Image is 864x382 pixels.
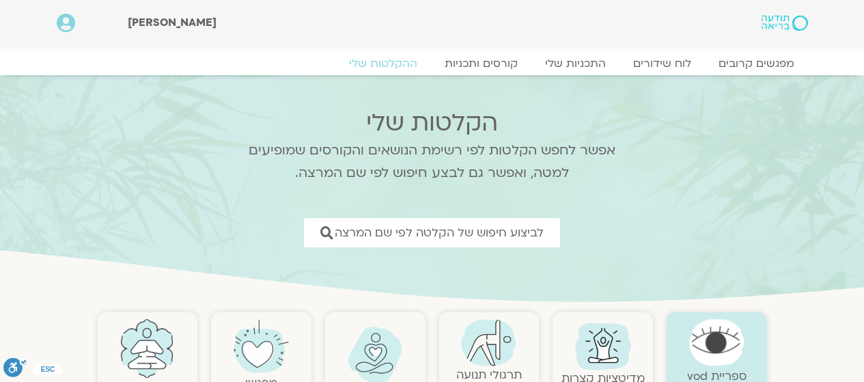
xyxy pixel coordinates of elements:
[335,57,431,70] a: ההקלטות שלי
[57,57,808,70] nav: Menu
[335,226,544,239] span: לביצוע חיפוש של הקלטה לפי שם המרצה
[231,139,634,185] p: אפשר לחפש הקלטות לפי רשימת הנושאים והקורסים שמופיעים למטה, ואפשר גם לבצע חיפוש לפי שם המרצה.
[231,109,634,137] h2: הקלטות שלי
[619,57,705,70] a: לוח שידורים
[128,15,217,30] span: [PERSON_NAME]
[531,57,619,70] a: התכניות שלי
[431,57,531,70] a: קורסים ותכניות
[304,218,560,247] a: לביצוע חיפוש של הקלטה לפי שם המרצה
[705,57,808,70] a: מפגשים קרובים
